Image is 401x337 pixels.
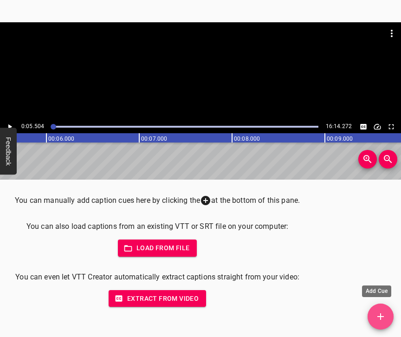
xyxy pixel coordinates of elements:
button: Load from file [118,240,197,257]
button: Zoom In [358,150,377,168]
button: Toggle captions [357,121,369,133]
span: Extract from video [116,293,199,305]
button: Extract from video [109,290,206,307]
text: 00:09.000 [327,136,353,142]
text: 00:07.000 [141,136,167,142]
text: 00:08.000 [234,136,260,142]
button: Toggle fullscreen [385,121,397,133]
p: You can also load captions from an existing VTT or SRT file on your computer: [15,221,300,232]
p: You can even let VTT Creator automatically extract captions straight from your video: [15,272,300,283]
text: 00:06.000 [48,136,74,142]
button: Add Cue [368,304,394,330]
span: 16:14.272 [326,123,352,130]
button: Change Playback Speed [371,121,383,133]
span: Load from file [125,242,190,254]
p: You can manually add caption cues here by clicking the at the bottom of this pane. [15,195,300,207]
button: Zoom Out [379,150,397,168]
button: Play/Pause [4,121,16,133]
span: 0:05.504 [21,123,44,130]
div: Play progress [52,126,318,128]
